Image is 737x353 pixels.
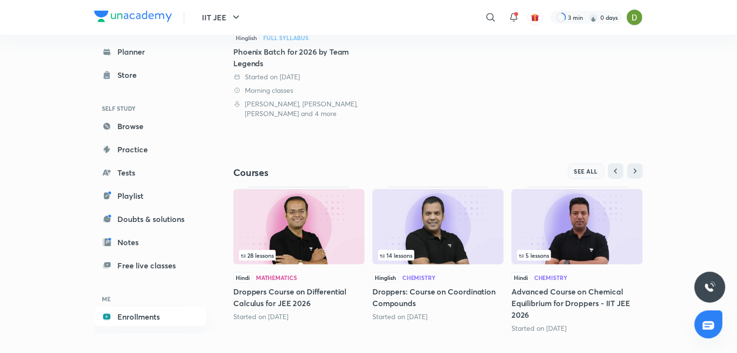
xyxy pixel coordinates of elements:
button: avatar [527,10,543,25]
img: ttu [704,281,716,293]
div: Store [117,69,142,81]
a: Browse [94,117,206,136]
h5: Advanced Course on Chemical Equilibrium for Droppers - IIT JEE 2026 [511,286,643,321]
h5: Droppers: Course on Coordination Compounds [372,286,504,309]
div: Morning classes [233,86,365,95]
div: left [517,250,637,261]
div: Vineet Loomba, Brijesh Jindal, Pankaj Singh and 4 more [233,99,365,118]
div: infocontainer [239,250,359,261]
div: Started on Aug 1 [233,312,365,322]
div: infosection [517,250,637,261]
div: Started on Aug 8 [372,312,504,322]
div: Full Syllabus [263,35,309,41]
h5: Droppers Course on Differential Calculus for JEE 2026 [233,286,365,309]
div: infosection [378,250,498,261]
span: Hinglish [233,32,259,43]
button: IIT JEE [196,8,248,27]
div: Advanced Course on Chemical Equilibrium for Droppers - IIT JEE 2026 [511,187,643,333]
img: avatar [531,13,539,22]
div: left [239,250,359,261]
img: Thumbnail [511,189,643,265]
div: Phoenix Batch for 2026 by Team Legends [233,46,365,69]
div: Chemistry [402,275,436,280]
span: Hinglish [372,272,398,283]
div: Chemistry [534,275,567,280]
img: Company Logo [94,11,172,22]
a: Notes [94,233,206,252]
a: Company Logo [94,11,172,25]
div: left [378,250,498,261]
div: Mathematics [256,275,297,280]
h6: SELF STUDY [94,100,206,117]
span: 28 lessons [241,252,274,258]
a: Playlist [94,186,206,206]
span: 14 lessons [380,252,412,258]
img: Thumbnail [233,189,365,265]
h6: ME [94,291,206,307]
div: infocontainer [517,250,637,261]
button: SEE ALL [568,163,605,179]
div: Started on Aug 27 [511,324,643,333]
div: infosection [239,250,359,261]
img: Divyani Bhatkar [626,9,643,26]
a: Planner [94,42,206,61]
a: Doubts & solutions [94,209,206,229]
a: Enrollments [94,307,206,326]
span: Hindi [511,272,530,283]
div: Droppers: Course on Coordination Compounds [372,187,504,321]
h4: Courses [233,166,438,179]
span: 5 lessons [519,252,549,258]
img: streak [589,13,598,22]
img: Thumbnail [372,189,504,265]
a: Saved [94,330,206,350]
span: SEE ALL [574,168,598,175]
span: Hindi [233,272,252,283]
div: infocontainer [378,250,498,261]
a: Practice [94,140,206,159]
a: Tests [94,163,206,182]
a: Store [94,65,206,85]
div: Droppers Course on Differential Calculus for JEE 2026 [233,187,365,321]
div: Started on 11 Apr 2025 [233,72,365,82]
a: Free live classes [94,256,206,275]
